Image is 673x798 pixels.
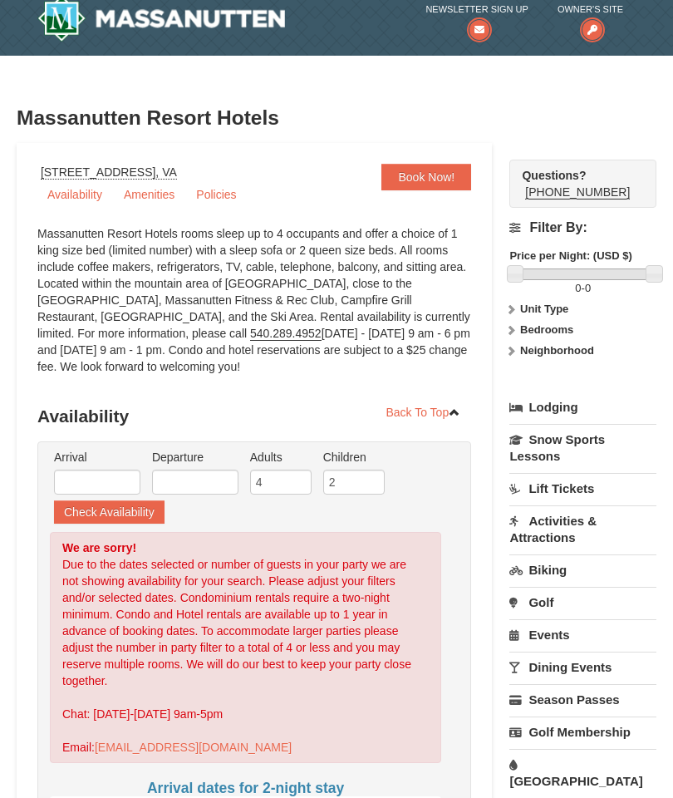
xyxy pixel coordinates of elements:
[54,449,140,465] label: Arrival
[114,182,184,207] a: Amenities
[509,652,656,682] a: Dining Events
[62,541,136,554] strong: We are sorry!
[54,500,165,524] button: Check Availability
[152,449,238,465] label: Departure
[509,554,656,585] a: Biking
[323,449,385,465] label: Children
[37,225,471,392] div: Massanutten Resort Hotels rooms sleep up to 4 occupants and offer a choice of 1 king size bed (li...
[509,505,656,553] a: Activities & Attractions
[520,303,568,315] strong: Unit Type
[250,449,312,465] label: Adults
[37,400,471,433] h3: Availability
[509,749,656,796] a: [GEOGRAPHIC_DATA]
[95,741,292,754] a: [EMAIL_ADDRESS][DOMAIN_NAME]
[558,1,623,17] span: Owner's Site
[509,220,656,235] h4: Filter By:
[425,1,528,17] span: Newsletter Sign Up
[509,717,656,747] a: Golf Membership
[509,619,656,650] a: Events
[509,280,656,297] label: -
[509,587,656,618] a: Golf
[509,424,656,471] a: Snow Sports Lessons
[522,169,586,182] strong: Questions?
[509,684,656,715] a: Season Passes
[186,182,246,207] a: Policies
[509,249,631,262] strong: Price per Night: (USD $)
[425,1,528,35] a: Newsletter Sign Up
[375,400,471,425] a: Back To Top
[520,344,594,357] strong: Neighborhood
[50,532,441,763] div: Due to the dates selected or number of guests in your party we are not showing availability for y...
[17,101,656,135] h3: Massanutten Resort Hotels
[50,780,441,796] h4: Arrival dates for 2-night stay
[520,323,573,336] strong: Bedrooms
[37,182,112,207] a: Availability
[381,164,471,190] a: Book Now!
[509,473,656,504] a: Lift Tickets
[585,282,591,294] span: 0
[575,282,581,294] span: 0
[509,392,656,422] a: Lodging
[558,1,623,35] a: Owner's Site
